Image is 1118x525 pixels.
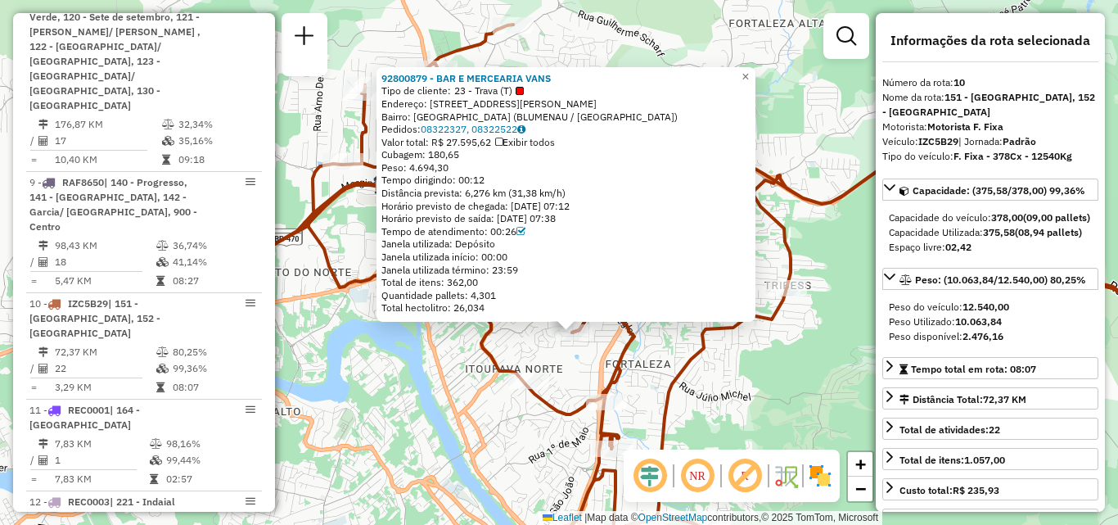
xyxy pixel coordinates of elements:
[54,436,149,452] td: 7,83 KM
[172,254,255,270] td: 41,14%
[29,176,197,233] span: | 140 - Progresso, 141 - [GEOGRAPHIC_DATA], 142 - Garcia/ [GEOGRAPHIC_DATA], 900 - Centro
[156,276,165,286] i: Tempo total em rota
[38,120,48,129] i: Distância Total
[989,423,1000,436] strong: 22
[882,387,1098,410] a: Distância Total:72,37 KM
[381,289,751,302] div: Quantidade pallets: 4,301
[29,471,38,487] td: =
[882,33,1098,48] h4: Informações da rota selecionada
[882,91,1095,118] strong: 151 - [GEOGRAPHIC_DATA], 152 - [GEOGRAPHIC_DATA]
[162,155,170,165] i: Tempo total em rota
[381,136,751,149] div: Valor total: R$ 27.595,62
[953,76,965,88] strong: 10
[953,150,1072,162] strong: F. Fixa - 378Cx - 12540Kg
[29,297,160,339] span: | 151 - [GEOGRAPHIC_DATA], 152 - [GEOGRAPHIC_DATA]
[29,273,38,289] td: =
[62,176,104,188] span: RAF8650
[882,90,1098,120] div: Nome da rota:
[516,225,525,238] a: Com service time
[991,211,1023,224] strong: 378,00
[953,484,999,496] strong: R$ 235,93
[830,20,863,52] a: Exibir filtros
[246,298,255,308] em: Opções
[381,264,751,277] div: Janela utilizada término: 23:59
[899,483,999,498] div: Custo total:
[162,120,174,129] i: % de utilização do peso
[172,360,255,377] td: 99,36%
[882,134,1098,149] div: Veículo:
[150,439,162,449] i: % de utilização do peso
[539,511,882,525] div: Map data © contributors,© 2025 TomTom, Microsoft
[246,177,255,187] em: Opções
[889,301,1009,313] span: Peso do veículo:
[381,276,751,289] div: Total de itens: 362,00
[156,241,169,251] i: % de utilização do peso
[736,67,755,87] a: Close popup
[889,240,1092,255] div: Espaço livre:
[915,274,1086,286] span: Peso: (10.063,84/12.540,00) 80,25%
[495,136,555,148] span: Exibir todos
[29,360,38,377] td: /
[882,448,1098,470] a: Total de itens:1.057,00
[374,174,395,195] img: CDD Blumenau
[38,347,48,357] i: Distância Total
[381,238,751,251] div: Janela utilizada: Depósito
[381,187,751,200] div: Distância prevista: 6,276 km (31,38 km/h)
[630,456,669,496] span: Ocultar deslocamento
[882,357,1098,379] a: Tempo total em rota: 08:07
[882,120,1098,134] div: Motorista:
[172,344,255,360] td: 80,25%
[156,347,169,357] i: % de utilização do peso
[38,439,48,449] i: Distância Total
[54,344,156,360] td: 72,37 KM
[29,404,140,431] span: 11 -
[918,135,958,147] strong: IZC5B29
[381,72,551,84] a: 92800879 - BAR E MERCEARIA VANS
[381,225,751,238] div: Tempo de atendimento: 00:26
[638,512,708,523] a: OpenStreetMap
[381,123,751,136] div: Pedidos:
[68,297,108,310] span: IZC5B29
[889,210,1092,225] div: Capacidade do veículo:
[381,84,751,97] div: Tipo de cliente:
[110,496,175,508] span: | 221 - Indaial
[156,364,169,373] i: % de utilização da cubagem
[54,360,156,377] td: 22
[29,176,197,233] span: 9 -
[54,238,156,254] td: 98,43 KM
[54,471,149,487] td: 7,83 KM
[882,268,1098,290] a: Peso: (10.063,84/12.540,00) 80,25%
[584,512,587,523] span: |
[955,315,1002,328] strong: 10.063,84
[454,84,524,97] span: 23 - Trava (T)
[911,363,1036,375] span: Tempo total em rota: 08:07
[178,133,255,149] td: 35,16%
[807,463,833,489] img: Exibir/Ocultar setores
[172,238,255,254] td: 36,74%
[983,226,1015,238] strong: 375,58
[29,496,175,508] span: 12 -
[517,124,525,134] i: Observações
[889,315,1092,329] div: Peso Utilizado:
[855,454,866,474] span: +
[29,133,38,149] td: /
[381,212,751,225] div: Horário previsto de saída: [DATE] 07:38
[421,123,525,135] a: 08322327, 08322522
[29,379,38,396] td: =
[54,273,156,289] td: 5,47 KM
[150,474,158,484] i: Tempo total em rota
[848,452,872,477] a: Zoom in
[165,452,255,468] td: 99,44%
[68,496,110,508] span: REC0003
[742,70,749,84] span: ×
[725,456,764,496] span: Exibir rótulo
[172,273,255,289] td: 08:27
[54,254,156,270] td: 18
[913,184,1085,197] span: Capacidade: (375,58/378,00) 99,36%
[882,293,1098,351] div: Peso: (10.063,84/12.540,00) 80,25%
[165,471,255,487] td: 02:57
[54,116,161,133] td: 176,87 KM
[773,463,799,489] img: Fluxo de ruas
[882,418,1098,440] a: Total de atividades:22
